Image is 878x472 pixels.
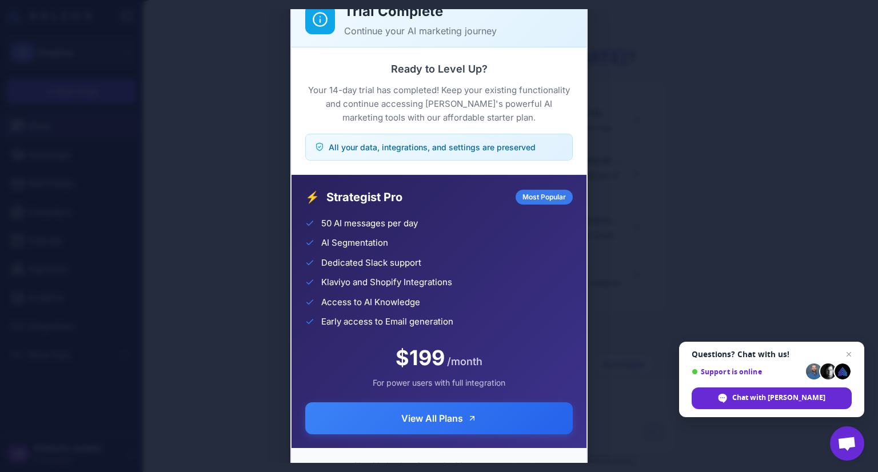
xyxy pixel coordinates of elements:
span: Chat with [PERSON_NAME] [692,387,852,409]
span: AI Segmentation [321,237,388,250]
span: All your data, integrations, and settings are preserved [329,141,536,153]
span: 50 AI messages per day [321,217,418,230]
button: View All Plans [305,402,573,434]
span: Early access to Email generation [321,315,453,329]
h3: Ready to Level Up? [305,61,573,77]
span: Questions? Chat with us! [692,350,852,359]
p: Continue your AI marketing journey [344,24,573,38]
p: Need help choosing a plan? [305,459,573,471]
div: For power users with full integration [305,377,573,389]
span: Chat with [PERSON_NAME] [732,393,825,403]
div: Most Popular [516,190,573,205]
h2: Trial Complete [344,1,573,22]
p: Your 14-day trial has completed! Keep your existing functionality and continue accessing [PERSON_... [305,83,573,125]
span: Access to AI Knowledge [321,296,420,309]
span: ⚡ [305,189,320,206]
a: Contact our team [458,461,524,470]
a: Open chat [830,426,864,461]
span: Klaviyo and Shopify Integrations [321,276,452,289]
span: Strategist Pro [326,189,509,206]
span: $199 [396,342,445,373]
span: Support is online [692,367,802,376]
span: /month [447,354,482,369]
span: Dedicated Slack support [321,257,421,270]
span: View All Plans [401,411,463,425]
